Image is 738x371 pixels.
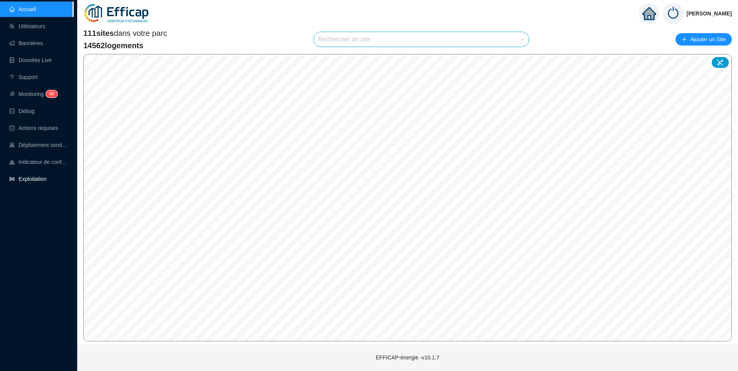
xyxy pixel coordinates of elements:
[83,40,167,51] span: 14562 logements
[642,7,656,20] span: home
[84,54,731,341] canvas: Map
[675,33,732,46] button: Ajouter un Site
[9,91,55,97] a: monitorMonitoring48
[9,57,52,63] a: databaseDonnées Live
[83,29,114,37] span: 111 sites
[9,159,68,165] a: heat-mapIndicateur de confort
[46,90,57,98] sup: 48
[9,176,46,182] a: slidersExploitation
[9,108,34,114] a: codeDebug
[9,142,68,148] a: clusterDéploiement sondes
[9,40,43,46] a: notificationBannières
[49,91,52,96] span: 4
[376,354,440,361] span: EFFICAP-énergie - v10.1.7
[9,125,15,131] span: check-square
[83,28,167,39] span: dans votre parc
[690,34,726,45] span: Ajouter un Site
[687,1,732,26] span: [PERSON_NAME]
[682,37,687,42] span: plus
[9,74,37,80] a: questionSupport
[19,125,58,131] span: Actions requises
[9,6,36,12] a: homeAccueil
[663,3,684,24] img: power
[9,23,45,29] a: teamUtilisateurs
[52,91,54,96] span: 8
